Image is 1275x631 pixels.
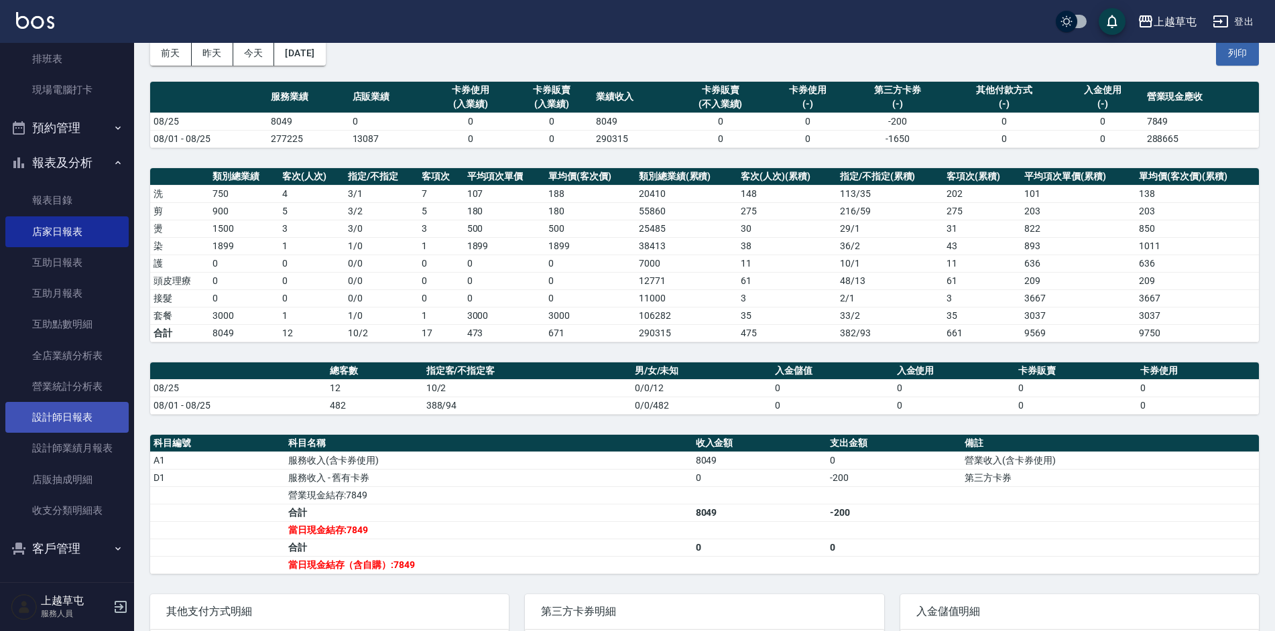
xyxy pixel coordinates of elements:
td: 0 [545,272,635,289]
a: 店販抽成明細 [5,464,129,495]
td: 8049 [593,113,674,130]
td: 13087 [349,130,430,147]
td: 36 / 2 [837,237,943,255]
td: 0 [692,539,827,556]
div: 卡券販賣 [515,83,589,97]
td: 148 [737,185,836,202]
p: 服務人員 [41,608,109,620]
td: 08/01 - 08/25 [150,397,326,414]
td: 08/25 [150,379,326,397]
th: 科目編號 [150,435,285,452]
td: 合計 [285,539,692,556]
button: [DATE] [274,41,325,66]
td: 合計 [285,504,692,521]
th: 卡券使用 [1137,362,1259,380]
td: 203 [1136,202,1259,220]
th: 指定/不指定 [345,168,418,186]
h5: 上越草屯 [41,594,109,608]
td: 277225 [267,130,349,147]
td: 0 [430,130,511,147]
th: 男/女/未知 [631,362,772,380]
td: 290315 [593,130,674,147]
td: 3 [943,289,1021,307]
a: 報表目錄 [5,185,129,216]
td: 1 / 0 [345,307,418,324]
td: 180 [464,202,546,220]
td: 203 [1021,202,1136,220]
td: 當日現金結存:7849 [285,521,692,539]
th: 入金使用 [894,362,1016,380]
div: (-) [851,97,943,111]
img: Logo [16,12,54,29]
div: 卡券販賣 [677,83,764,97]
td: -200 [827,469,961,486]
td: 290315 [635,324,738,342]
th: 平均項次單價 [464,168,546,186]
td: 636 [1136,255,1259,272]
td: 9569 [1021,324,1136,342]
td: 0 [674,113,767,130]
td: 0 [418,289,463,307]
td: 第三方卡券 [961,469,1259,486]
td: 671 [545,324,635,342]
td: 08/01 - 08/25 [150,130,267,147]
td: 0 [430,113,511,130]
table: a dense table [150,82,1259,148]
td: 0 [772,397,894,414]
td: 11 [943,255,1021,272]
td: 475 [737,324,836,342]
th: 單均價(客次價)(累積) [1136,168,1259,186]
td: 3 [418,220,463,237]
td: 3 / 0 [345,220,418,237]
td: 11000 [635,289,738,307]
td: 套餐 [150,307,209,324]
td: 900 [209,202,279,220]
td: 3000 [545,307,635,324]
td: 營業收入(含卡券使用) [961,451,1259,469]
td: 頭皮理療 [150,272,209,289]
td: 0 [464,255,546,272]
td: 0 / 0 [345,255,418,272]
td: 燙 [150,220,209,237]
td: 61 [737,272,836,289]
td: 0 [894,379,1016,397]
button: 今天 [233,41,275,66]
td: 202 [943,185,1021,202]
th: 備註 [961,435,1259,452]
th: 服務業績 [267,82,349,113]
td: 1500 [209,220,279,237]
td: 0 [209,272,279,289]
a: 排班表 [5,44,129,74]
th: 支出金額 [827,435,961,452]
td: 3667 [1136,289,1259,307]
td: 0 [692,469,827,486]
td: 8049 [692,504,827,521]
td: 209 [1021,272,1136,289]
td: 8049 [267,113,349,130]
td: 0 [827,451,961,469]
td: 0 [772,379,894,397]
td: 營業現金結存:7849 [285,486,692,504]
td: 500 [545,220,635,237]
table: a dense table [150,168,1259,342]
div: 卡券使用 [434,83,508,97]
td: 5 [279,202,345,220]
a: 現場電腦打卡 [5,74,129,105]
td: 500 [464,220,546,237]
td: 4 [279,185,345,202]
button: 昨天 [192,41,233,66]
div: (入業績) [515,97,589,111]
td: 0 / 0 [345,272,418,289]
td: 0 [349,113,430,130]
td: 3 / 1 [345,185,418,202]
td: 1899 [209,237,279,255]
th: 科目名稱 [285,435,692,452]
td: 180 [545,202,635,220]
a: 營業統計分析表 [5,371,129,402]
td: 1011 [1136,237,1259,255]
td: 12 [279,324,345,342]
td: 3037 [1021,307,1136,324]
td: 29 / 1 [837,220,943,237]
th: 收入金額 [692,435,827,452]
td: 473 [464,324,546,342]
